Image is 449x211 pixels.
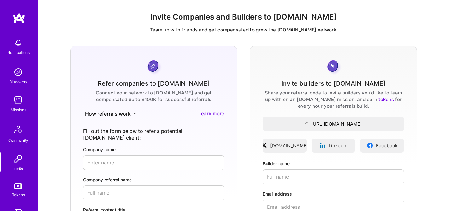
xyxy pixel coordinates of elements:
input: Full name [83,185,224,200]
a: Learn more [199,110,224,117]
img: logo [13,13,25,24]
span: Facebook [376,142,398,149]
span: [URL][DOMAIN_NAME] [263,121,404,127]
label: Email address [263,191,404,197]
input: Full name [263,169,404,184]
img: Invite [12,152,25,165]
img: linkedinLogo [319,142,326,149]
label: Company referral name [83,176,224,183]
span: [DOMAIN_NAME] [270,142,308,149]
div: Community [8,137,28,144]
img: tokens [14,183,22,189]
img: facebookLogo [367,142,373,149]
button: [URL][DOMAIN_NAME] [263,117,404,131]
img: teamwork [12,94,25,106]
img: grayCoin [325,59,342,75]
div: Invite builders to [DOMAIN_NAME] [281,80,386,87]
div: Connect your network to [DOMAIN_NAME] and get compensated up to $100K for successful referrals [83,89,224,103]
a: [DOMAIN_NAME] [263,139,307,153]
label: Company name [83,146,224,153]
div: Notifications [7,49,30,56]
img: discovery [12,66,25,78]
input: Enter name [83,155,224,170]
img: xLogo [261,142,268,149]
span: LinkedIn [329,142,348,149]
a: tokens [378,96,394,102]
img: purpleCoin [146,59,162,75]
h1: Invite Companies and Builders to [DOMAIN_NAME] [43,13,444,22]
div: Share your referral code to invite builders you'd like to team up with on an [DOMAIN_NAME] missio... [263,89,404,109]
a: LinkedIn [312,139,355,153]
label: Builder name [263,160,404,167]
div: Missions [11,106,26,113]
a: Facebook [360,139,404,153]
div: Fill out the form below to refer a potential [DOMAIN_NAME] client: [83,128,224,141]
div: Tokens [12,191,25,198]
div: Refer companies to [DOMAIN_NAME] [98,80,210,87]
div: Invite [14,165,23,172]
p: Team up with friends and get compensated to grow the [DOMAIN_NAME] network. [43,26,444,33]
button: How referrals work [83,110,139,117]
div: Discovery [9,78,27,85]
img: Community [11,122,26,137]
img: bell [12,37,25,49]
